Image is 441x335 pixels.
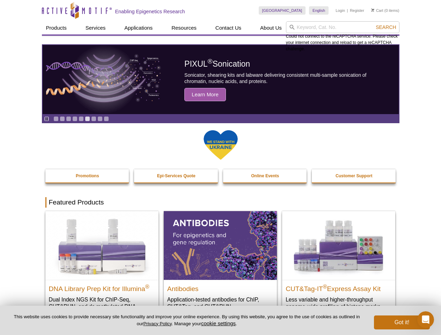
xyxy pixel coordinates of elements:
sup: ® [145,283,149,289]
p: Application-tested antibodies for ChIP, CUT&Tag, and CUT&RUN. [167,296,273,310]
button: Search [374,24,398,30]
h2: CUT&Tag-IT Express Assay Kit [286,282,392,292]
a: Online Events [223,169,308,183]
span: Search [376,24,396,30]
a: Register [350,8,364,13]
img: DNA Library Prep Kit for Illumina [45,211,159,280]
img: PIXUL sonication [46,45,161,114]
img: All Antibodies [164,211,277,280]
a: About Us [256,21,286,35]
a: Products [42,21,71,35]
h2: DNA Library Prep Kit for Illumina [49,282,155,292]
p: Dual Index NGS Kit for ChIP-Seq, CUT&RUN, and ds methylated DNA assays. [49,296,155,317]
span: PIXUL Sonication [184,59,250,68]
h2: Enabling Epigenetics Research [115,8,185,15]
img: CUT&Tag-IT® Express Assay Kit [282,211,395,280]
strong: Customer Support [336,173,372,178]
sup: ® [323,283,327,289]
article: PIXUL Sonication [43,45,399,114]
a: Go to slide 7 [91,116,96,121]
button: Got it! [374,315,430,329]
a: Login [336,8,345,13]
a: Go to slide 3 [66,116,71,121]
img: Your Cart [371,8,374,12]
input: Keyword, Cat. No. [286,21,399,33]
span: Learn More [184,88,226,101]
a: Go to slide 6 [85,116,90,121]
a: DNA Library Prep Kit for Illumina DNA Library Prep Kit for Illumina® Dual Index NGS Kit for ChIP-... [45,211,159,324]
a: Epi-Services Quote [134,169,219,183]
strong: Online Events [251,173,279,178]
a: Customer Support [312,169,396,183]
a: [GEOGRAPHIC_DATA] [259,6,306,15]
a: Go to slide 1 [53,116,59,121]
sup: ® [208,58,213,65]
strong: Promotions [76,173,99,178]
a: Go to slide 5 [79,116,84,121]
a: All Antibodies Antibodies Application-tested antibodies for ChIP, CUT&Tag, and CUT&RUN. [164,211,277,317]
p: Sonicator, shearing kits and labware delivering consistent multi-sample sonication of chromatin, ... [184,72,383,84]
a: Contact Us [211,21,245,35]
a: Go to slide 4 [72,116,78,121]
a: Privacy Policy [143,321,171,326]
h2: Featured Products [45,197,396,208]
strong: Epi-Services Quote [157,173,196,178]
div: Could not connect to the reCAPTCHA service. Please check your internet connection and reload to g... [286,21,399,52]
button: cookie settings [201,320,236,326]
p: Less variable and higher-throughput genome-wide profiling of histone marks​. [286,296,392,310]
a: Resources [167,21,201,35]
a: CUT&Tag-IT® Express Assay Kit CUT&Tag-IT®Express Assay Kit Less variable and higher-throughput ge... [282,211,395,317]
a: Toggle autoplay [44,116,49,121]
a: Go to slide 9 [104,116,109,121]
a: Services [81,21,110,35]
h2: Antibodies [167,282,273,292]
a: Go to slide 2 [60,116,65,121]
img: We Stand With Ukraine [203,129,238,161]
a: English [309,6,329,15]
p: This website uses cookies to provide necessary site functionality and improve your online experie... [11,314,362,327]
a: Applications [120,21,157,35]
li: (0 items) [371,6,399,15]
a: Cart [371,8,383,13]
li: | [347,6,348,15]
a: Promotions [45,169,130,183]
a: PIXUL sonication PIXUL®Sonication Sonicator, shearing kits and labware delivering consistent mult... [43,45,399,114]
iframe: Intercom live chat [417,311,434,328]
a: Go to slide 8 [97,116,103,121]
